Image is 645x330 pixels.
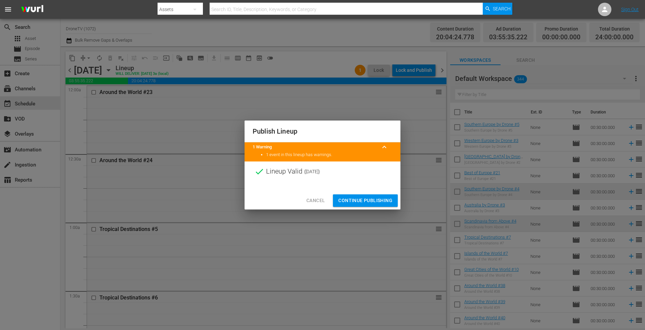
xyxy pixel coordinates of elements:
[245,161,400,182] div: Lineup Valid
[301,194,330,207] button: Cancel
[4,5,12,13] span: menu
[16,2,48,17] img: ans4CAIJ8jUAAAAAAAAAAAAAAAAAAAAAAAAgQb4GAAAAAAAAAAAAAAAAAAAAAAAAJMjXAAAAAAAAAAAAAAAAAAAAAAAAgAT5G...
[333,194,398,207] button: Continue Publishing
[304,167,320,177] span: ( [DATE] )
[266,152,392,158] li: 1 event in this lineup has warnings.
[621,7,639,12] a: Sign Out
[253,144,376,150] title: 1 Warning
[376,139,392,155] button: keyboard_arrow_up
[380,143,388,151] span: keyboard_arrow_up
[253,126,392,137] h2: Publish Lineup
[338,196,392,205] span: Continue Publishing
[493,3,511,15] span: Search
[306,196,325,205] span: Cancel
